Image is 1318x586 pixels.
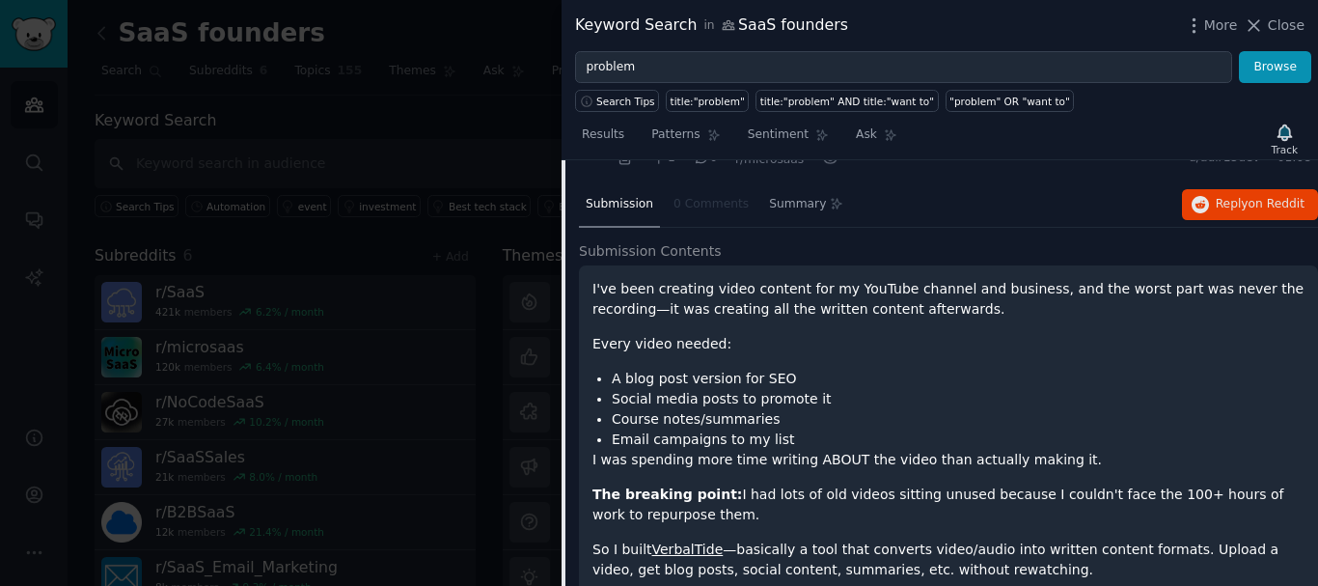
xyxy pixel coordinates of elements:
span: Search Tips [596,95,655,108]
span: on Reddit [1249,197,1304,210]
span: Submission [586,196,653,213]
button: Close [1244,15,1304,36]
li: Course notes/summaries [612,409,1304,430]
div: title:"problem" AND title:"want to" [760,95,934,108]
a: Results [575,120,631,159]
a: title:"problem" AND title:"want to" [755,90,938,112]
a: VerbalTide [652,542,724,557]
p: I had lots of old videos sitting unused because I couldn't face the 100+ hours of work to repurpo... [592,485,1304,525]
li: A blog post version for SEO [612,369,1304,389]
span: Results [582,126,624,144]
span: Submission Contents [579,241,722,262]
span: Patterns [651,126,700,144]
p: I've been creating video content for my YouTube channel and business, and the worst part was neve... [592,279,1304,320]
span: Close [1268,15,1304,36]
span: Reply [1216,196,1304,213]
span: Sentiment [748,126,809,144]
a: Sentiment [741,120,836,159]
a: "problem" OR "want to" [946,90,1075,112]
li: Email campaigns to my list [612,430,1304,450]
a: title:"problem" [666,90,749,112]
span: Ask [856,126,877,144]
a: Ask [849,120,904,159]
p: So I built —basically a tool that converts video/audio into written content formats. Upload a vid... [592,540,1304,580]
p: I was spending more time writing ABOUT the video than actually making it. [592,450,1304,470]
div: "problem" OR "want to" [949,95,1070,108]
p: Every video needed: [592,334,1304,354]
div: title:"problem" [671,95,745,108]
strong: The breaking point: [592,487,742,502]
span: Summary [769,196,826,213]
div: Track [1272,143,1298,156]
input: Try a keyword related to your business [575,51,1232,84]
span: r/microsaas [735,153,804,166]
button: Track [1265,119,1304,159]
span: in [703,17,714,35]
button: More [1184,15,1238,36]
li: Social media posts to promote it [612,389,1304,409]
span: More [1204,15,1238,36]
button: Replyon Reddit [1182,189,1318,220]
button: Search Tips [575,90,659,112]
button: Browse [1239,51,1311,84]
div: Keyword Search SaaS founders [575,14,848,38]
a: Patterns [645,120,727,159]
